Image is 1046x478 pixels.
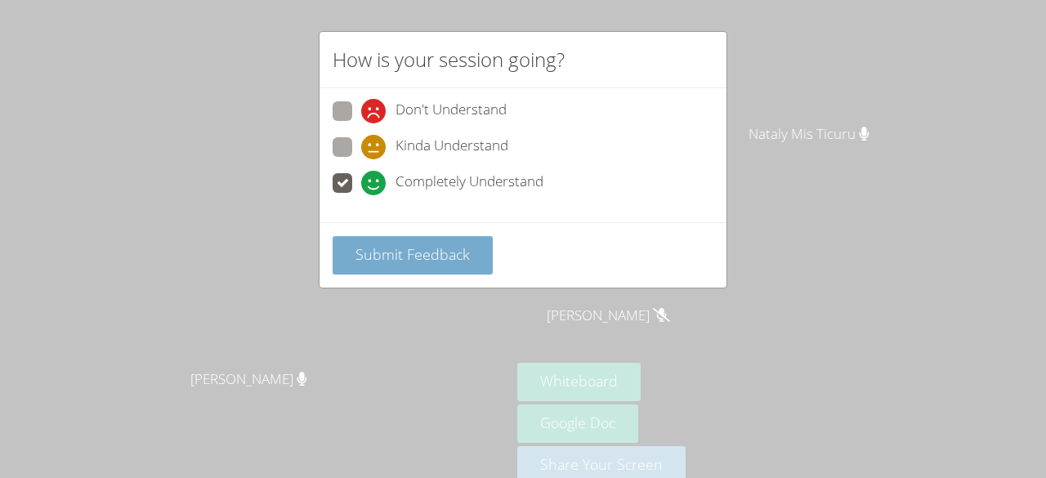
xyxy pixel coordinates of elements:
span: Don't Understand [396,99,507,123]
button: Submit Feedback [333,236,493,275]
span: Kinda Understand [396,135,508,159]
h2: How is your session going? [333,45,565,74]
span: Submit Feedback [355,244,470,264]
span: Completely Understand [396,171,543,195]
